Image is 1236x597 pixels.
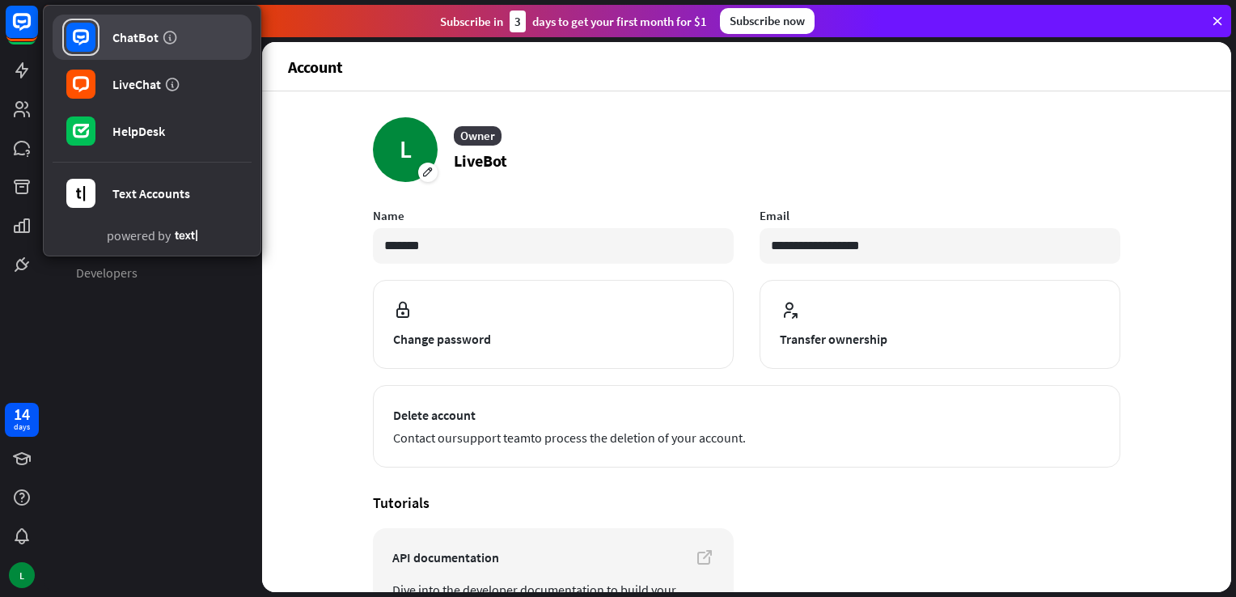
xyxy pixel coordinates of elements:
[373,385,1120,468] button: Delete account Contact oursupport teamto process the deletion of your account.
[66,260,239,286] a: Developers
[457,430,531,446] a: support team
[9,562,35,588] div: L
[373,280,734,369] button: Change password
[14,421,30,433] div: days
[393,428,1100,447] span: Contact our to process the deletion of your account.
[262,42,1231,91] header: Account
[76,265,138,282] span: Developers
[14,407,30,421] div: 14
[440,11,707,32] div: Subscribe in days to get your first month for $1
[454,126,502,146] div: Owner
[760,280,1120,369] button: Transfer ownership
[780,329,1100,349] span: Transfer ownership
[373,208,734,223] label: Name
[373,493,1120,512] h4: Tutorials
[393,329,713,349] span: Change password
[373,117,438,182] div: L
[720,8,815,34] div: Subscribe now
[393,405,1100,425] span: Delete account
[392,548,714,567] span: API documentation
[13,6,61,55] button: Open LiveChat chat widget
[760,208,1120,223] label: Email
[510,11,526,32] div: 3
[5,403,39,437] a: 14 days
[454,149,507,173] p: LiveBot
